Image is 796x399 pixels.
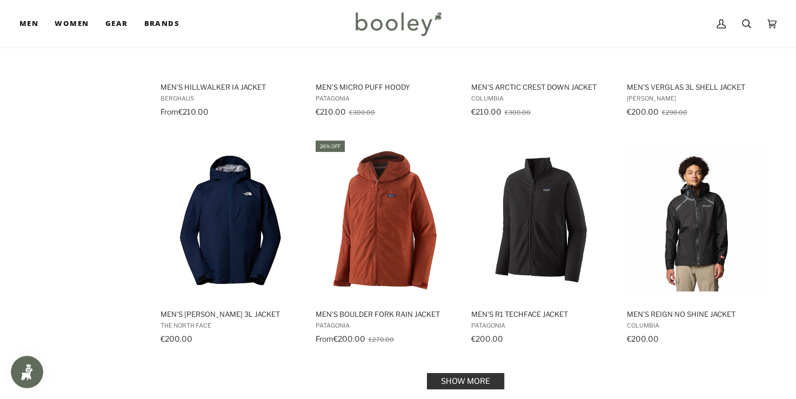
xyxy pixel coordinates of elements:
[661,109,687,116] span: €290.00
[11,356,43,388] iframe: Button to open loyalty program pop-up
[625,148,768,291] img: Columbia Men's Reign No Shine Jacket Black - Booley Galway
[178,107,209,116] span: €210.00
[626,334,658,343] span: €200.00
[626,82,766,92] span: Men's Verglas 3L Shell Jacket
[505,109,531,116] span: €300.00
[625,139,768,347] a: Men's Reign No Shine Jacket
[159,139,302,347] a: Men's Whiton 3L Jacket
[316,141,345,152] div: 26% off
[471,82,611,92] span: Men's Arctic Crest Down Jacket
[626,95,766,102] span: [PERSON_NAME]
[316,82,456,92] span: Men's Micro Puff Hoody
[314,139,457,347] a: Men's Boulder Fork Rain Jacket
[316,107,346,116] span: €210.00
[160,376,771,386] div: Pagination
[333,334,365,343] span: €200.00
[471,95,611,102] span: Columbia
[105,18,128,29] span: Gear
[160,95,300,102] span: Berghaus
[626,107,658,116] span: €200.00
[471,334,503,343] span: €200.00
[159,148,302,291] img: The North Face Men's Whiton 3L Jacket Summit Navy - Booley Galway
[316,334,333,343] span: From
[316,322,456,329] span: Patagonia
[471,107,501,116] span: €210.00
[160,82,300,92] span: Men's Hillwalker IA Jacket
[316,95,456,102] span: Patagonia
[470,148,613,291] img: Patagonia Men's R1 TechFace Jacket Black - Booley Galway
[470,139,613,347] a: Men's R1 TechFace Jacket
[316,309,456,319] span: Men's Boulder Fork Rain Jacket
[427,373,504,389] a: Show more
[349,109,375,116] span: €300.00
[314,148,457,291] img: Patagonia Men's Boulder Fork Rain Jacket Burnished Red - Booley Galway
[369,336,394,343] span: €270.00
[626,309,766,319] span: Men's Reign No Shine Jacket
[160,309,300,319] span: Men's [PERSON_NAME] 3L Jacket
[55,18,89,29] span: Women
[471,322,611,329] span: Patagonia
[160,334,192,343] span: €200.00
[144,18,179,29] span: Brands
[351,8,445,39] img: Booley
[160,322,300,329] span: The North Face
[160,107,178,116] span: From
[19,18,38,29] span: Men
[626,322,766,329] span: Columbia
[471,309,611,319] span: Men's R1 TechFace Jacket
